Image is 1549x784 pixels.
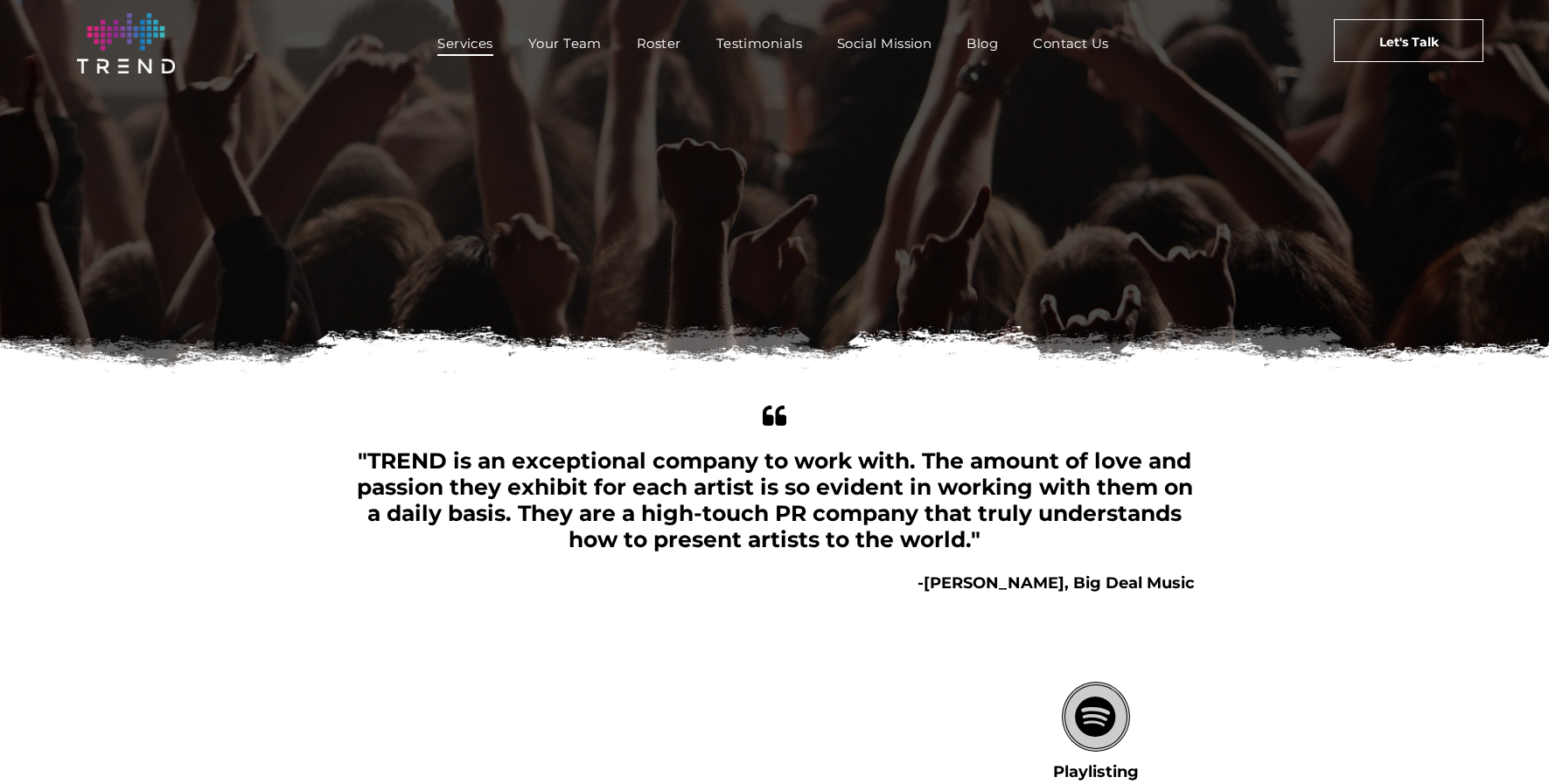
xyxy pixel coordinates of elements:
[918,573,1195,593] b: -[PERSON_NAME], Big Deal Music
[949,31,1015,56] a: Blog
[820,31,949,56] a: Social Mission
[420,31,511,56] a: Services
[1053,762,1139,781] font: Playlisting
[699,31,820,56] a: Testimonials
[1462,700,1549,784] iframe: Chat Widget
[1379,20,1439,64] span: Let's Talk
[1334,19,1483,62] a: Let's Talk
[1015,31,1127,56] a: Contact Us
[357,448,1193,552] span: "TREND is an exceptional company to work with. The amount of love and passion they exhibit for ea...
[619,31,699,56] a: Roster
[511,31,619,56] a: Your Team
[77,13,175,73] img: logo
